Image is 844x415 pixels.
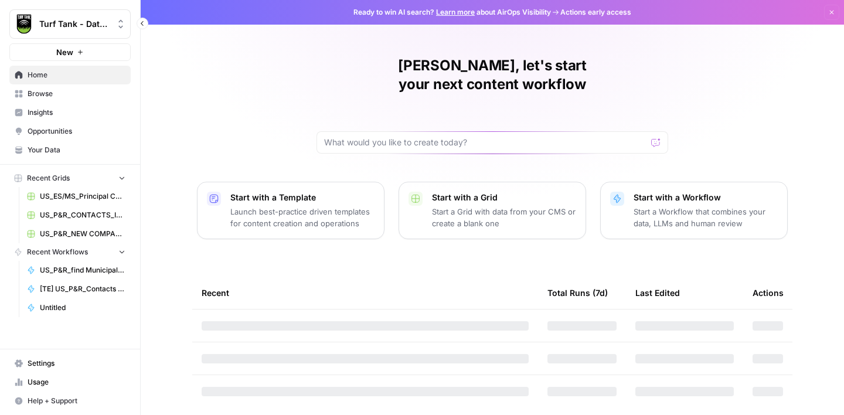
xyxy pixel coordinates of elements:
a: Opportunities [9,122,131,141]
span: Browse [28,89,125,99]
div: Recent [202,277,529,309]
a: Usage [9,373,131,392]
div: Total Runs (7d) [547,277,608,309]
span: Usage [28,377,125,387]
img: Turf Tank - Data Team Logo [13,13,35,35]
div: Last Edited [635,277,680,309]
button: Workspace: Turf Tank - Data Team [9,9,131,39]
span: US_P&R_CONTACTS_INITIAL TEST [40,210,125,220]
span: Insights [28,107,125,118]
a: Insights [9,103,131,122]
a: Untitled [22,298,131,317]
p: Start with a Grid [432,192,576,203]
input: What would you like to create today? [324,137,646,148]
span: Untitled [40,302,125,313]
span: Settings [28,358,125,369]
span: [TE] US_P&R_Contacts from Dept Page>Directory [40,284,125,294]
button: Recent Grids [9,169,131,187]
button: Help + Support [9,392,131,410]
p: Start with a Workflow [634,192,778,203]
span: US_ES/MS_Principal Contacts_1 [40,191,125,202]
span: New [56,46,73,58]
span: US_P&R_NEW COMPANIES TEST [40,229,125,239]
a: Home [9,66,131,84]
span: Ready to win AI search? about AirOps Visibility [353,7,551,18]
a: Settings [9,354,131,373]
a: US_ES/MS_Principal Contacts_1 [22,187,131,206]
h1: [PERSON_NAME], let's start your next content workflow [316,56,668,94]
span: Actions early access [560,7,631,18]
a: US_P&R_NEW COMPANIES TEST [22,224,131,243]
span: Opportunities [28,126,125,137]
a: US_P&R_find Municipality Domain [22,261,131,280]
span: US_P&R_find Municipality Domain [40,265,125,275]
span: Home [28,70,125,80]
span: Help + Support [28,396,125,406]
a: US_P&R_CONTACTS_INITIAL TEST [22,206,131,224]
a: Your Data [9,141,131,159]
div: Actions [753,277,784,309]
span: Recent Grids [27,173,70,183]
p: Start a Grid with data from your CMS or create a blank one [432,206,576,229]
p: Launch best-practice driven templates for content creation and operations [230,206,375,229]
p: Start a Workflow that combines your data, LLMs and human review [634,206,778,229]
span: Turf Tank - Data Team [39,18,110,30]
button: New [9,43,131,61]
button: Start with a WorkflowStart a Workflow that combines your data, LLMs and human review [600,182,788,239]
a: [TE] US_P&R_Contacts from Dept Page>Directory [22,280,131,298]
span: Your Data [28,145,125,155]
button: Start with a GridStart a Grid with data from your CMS or create a blank one [399,182,586,239]
button: Start with a TemplateLaunch best-practice driven templates for content creation and operations [197,182,384,239]
a: Learn more [436,8,475,16]
a: Browse [9,84,131,103]
button: Recent Workflows [9,243,131,261]
span: Recent Workflows [27,247,88,257]
p: Start with a Template [230,192,375,203]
